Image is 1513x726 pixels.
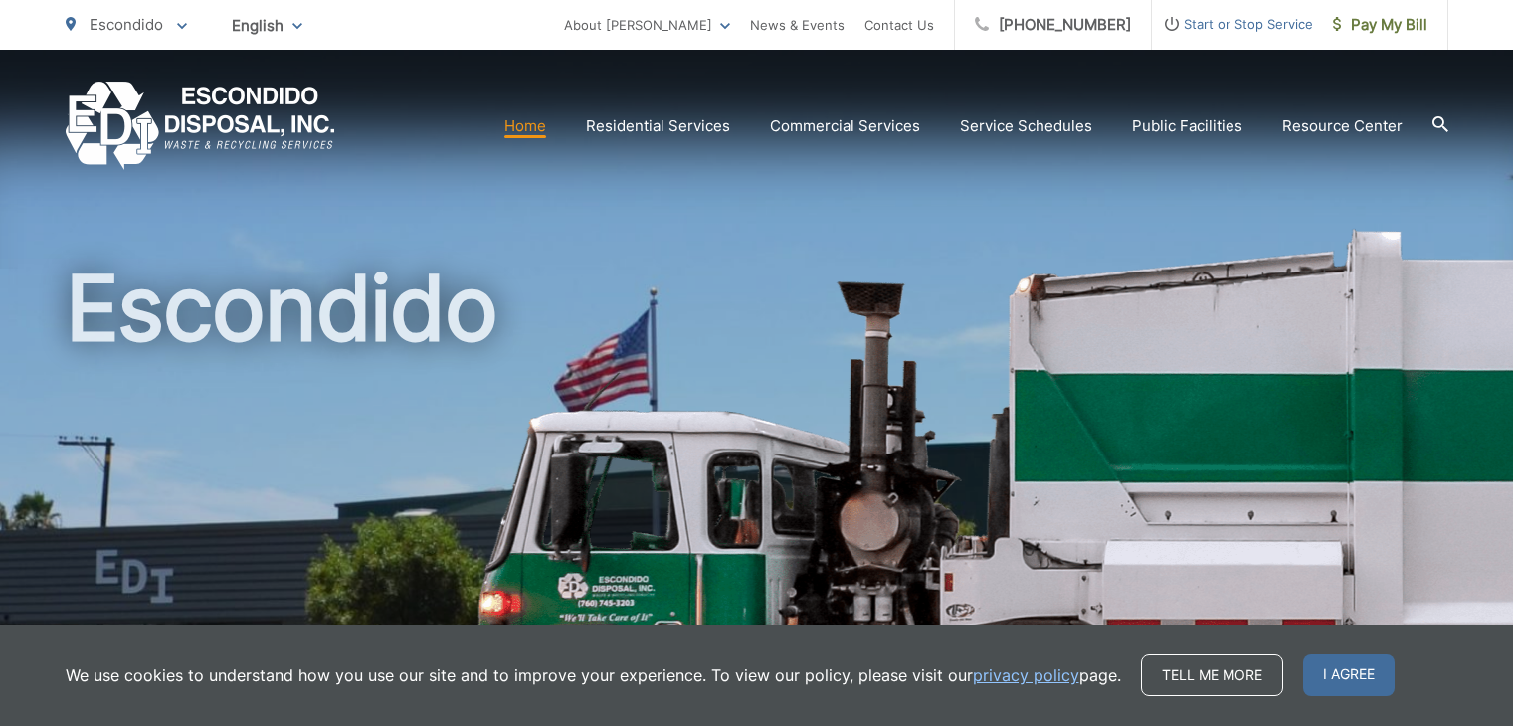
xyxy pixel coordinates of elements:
[217,8,317,43] span: English
[973,663,1079,687] a: privacy policy
[66,82,335,170] a: EDCD logo. Return to the homepage.
[1303,654,1395,696] span: I agree
[1333,13,1427,37] span: Pay My Bill
[770,114,920,138] a: Commercial Services
[750,13,845,37] a: News & Events
[1282,114,1403,138] a: Resource Center
[586,114,730,138] a: Residential Services
[1141,654,1283,696] a: Tell me more
[960,114,1092,138] a: Service Schedules
[66,663,1121,687] p: We use cookies to understand how you use our site and to improve your experience. To view our pol...
[1132,114,1242,138] a: Public Facilities
[564,13,730,37] a: About [PERSON_NAME]
[504,114,546,138] a: Home
[864,13,934,37] a: Contact Us
[90,15,163,34] span: Escondido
